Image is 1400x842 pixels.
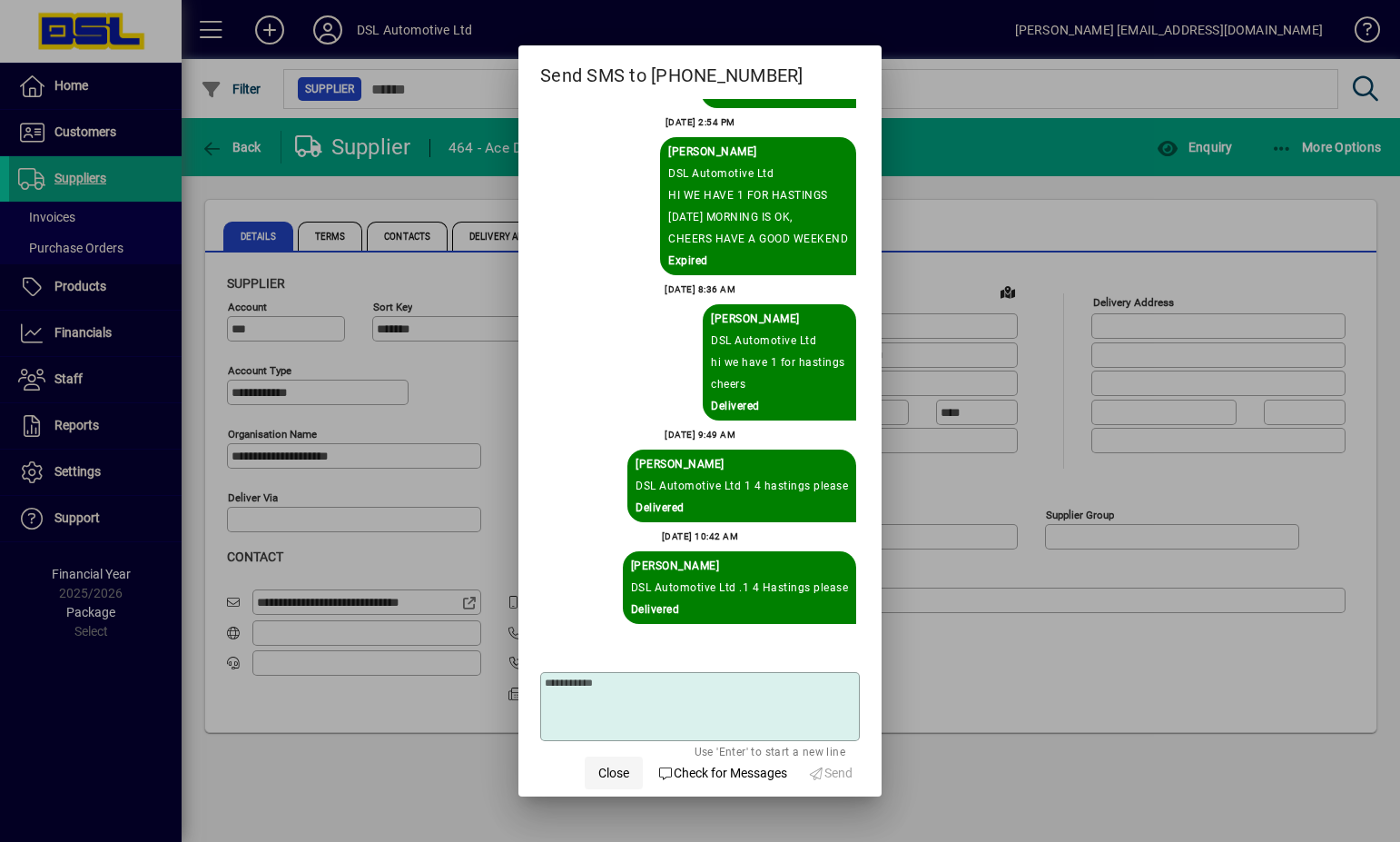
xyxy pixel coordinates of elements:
[711,330,848,395] div: DSL Automotive Ltd hi we have 1 for hastings cheers
[636,453,848,475] div: Sent By
[662,526,739,548] div: [DATE] 10:42 AM
[585,757,643,789] button: Close
[665,112,735,134] div: [DATE] 2:54 PM
[598,764,629,783] span: Close
[650,757,794,789] button: Check for Messages
[711,395,848,417] div: Delivered
[665,424,735,446] div: [DATE] 9:49 AM
[518,45,882,98] h2: Send SMS to [PHONE_NUMBER]
[636,497,848,519] div: Delivered
[631,555,849,577] div: Sent By
[657,764,787,783] span: Check for Messages
[668,163,848,250] div: DSL Automotive Ltd HI WE HAVE 1 FOR HASTINGS [DATE] MORNING IS OK, CHEERS HAVE A GOOD WEEKEND
[631,599,849,620] div: Delivered
[711,308,848,330] div: Sent By
[668,250,848,272] div: Expired
[636,475,848,497] div: DSL Automotive Ltd 1 4 hastings please
[665,279,735,301] div: [DATE] 8:36 AM
[668,141,848,163] div: Sent By
[695,741,845,761] mat-hint: Use 'Enter' to start a new line
[631,577,849,599] div: DSL Automotive Ltd .1 4 Hastings please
